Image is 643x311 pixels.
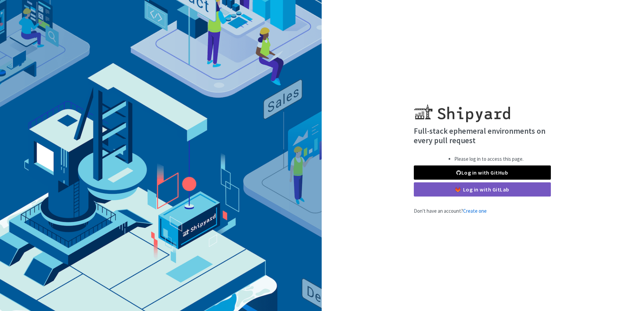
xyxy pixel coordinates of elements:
h4: Full-stack ephemeral environments on every pull request [414,126,551,145]
a: Create one [463,208,487,214]
img: gitlab-color.svg [455,187,460,192]
img: Shipyard logo [414,96,510,122]
span: Don't have an account? [414,208,487,214]
a: Log in with GitHub [414,165,551,180]
li: Please log in to access this page. [454,155,524,163]
a: Log in with GitLab [414,182,551,197]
